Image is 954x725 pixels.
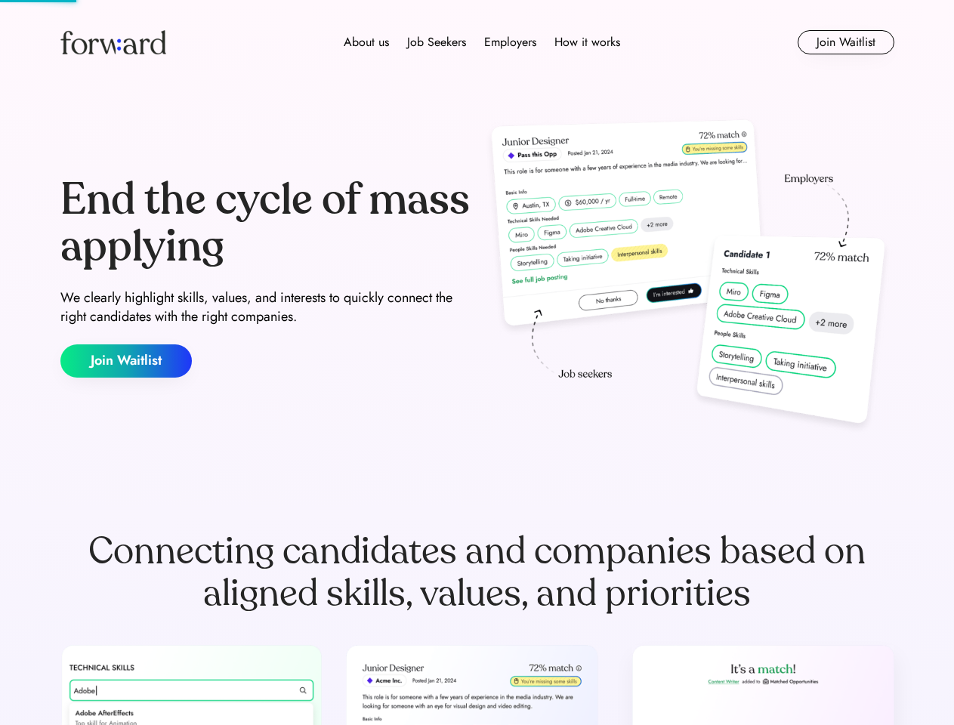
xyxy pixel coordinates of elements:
div: About us [344,33,389,51]
div: Employers [484,33,536,51]
div: Connecting candidates and companies based on aligned skills, values, and priorities [60,530,894,615]
button: Join Waitlist [60,344,192,378]
div: How it works [554,33,620,51]
div: Job Seekers [407,33,466,51]
div: We clearly highlight skills, values, and interests to quickly connect the right candidates with t... [60,288,471,326]
button: Join Waitlist [798,30,894,54]
img: Forward logo [60,30,166,54]
div: End the cycle of mass applying [60,177,471,270]
img: hero-image.png [483,115,894,440]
